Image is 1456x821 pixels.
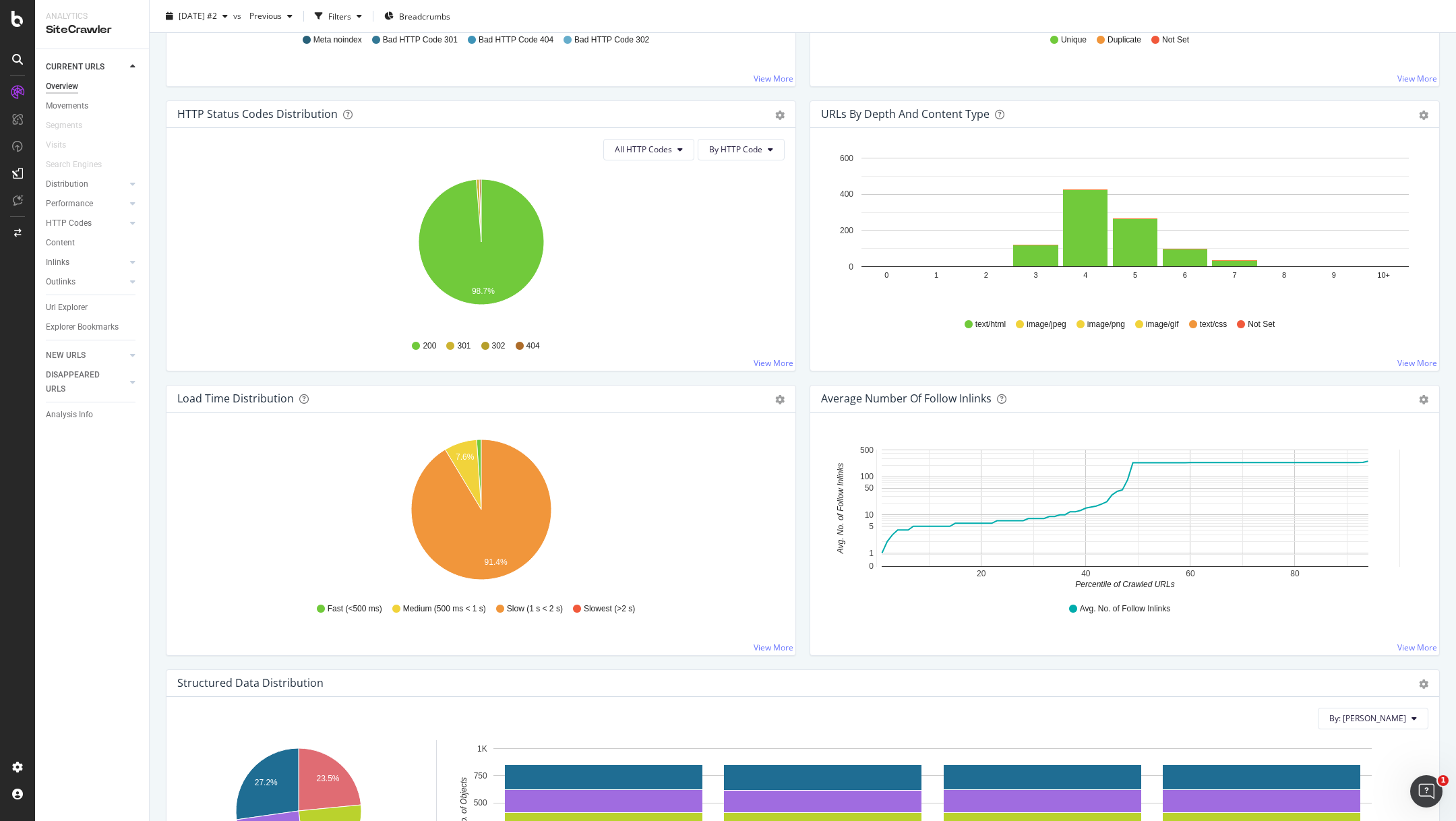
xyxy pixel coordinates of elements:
text: 2 [984,271,988,279]
a: View More [754,642,793,653]
div: Overview [46,80,78,94]
a: Visits [46,138,80,152]
div: CURRENT URLS [46,60,104,74]
a: CURRENT URLS [46,60,126,74]
button: All HTTP Codes [603,139,694,160]
text: 91.4% [485,557,508,567]
div: Movements [46,99,88,113]
text: 400 [840,189,853,199]
span: Avg. No. of Follow Inlinks [1080,603,1171,615]
span: vs [233,10,244,22]
text: 10+ [1377,271,1390,279]
a: NEW URLS [46,348,126,363]
text: 4 [1083,271,1087,279]
text: 5 [869,522,874,531]
div: Explorer Bookmarks [46,320,119,334]
text: 27.2% [255,778,278,787]
div: Distribution [46,177,88,191]
a: View More [1397,642,1437,653]
span: Slowest (>2 s) [584,603,635,615]
text: 1 [869,549,874,558]
div: Structured Data Distribution [177,676,324,690]
a: Inlinks [46,255,126,270]
a: Performance [46,197,126,211]
span: 302 [492,340,506,352]
span: Meta noindex [313,34,362,46]
text: 80 [1290,569,1300,578]
span: image/gif [1146,319,1179,330]
a: Analysis Info [46,408,140,422]
div: Load Time Distribution [177,392,294,405]
div: Segments [46,119,82,133]
text: 200 [840,226,853,235]
button: By HTTP Code [698,139,785,160]
text: 100 [860,472,874,481]
div: HTTP Codes [46,216,92,231]
text: 10 [865,510,874,520]
a: Content [46,236,140,250]
a: Segments [46,119,96,133]
span: Not Set [1248,319,1275,330]
a: DISAPPEARED URLS [46,368,126,396]
button: Filters [309,5,367,27]
div: Visits [46,138,66,152]
a: Overview [46,80,140,94]
svg: A chart. [821,434,1429,590]
span: All HTTP Codes [615,144,672,155]
span: Not Set [1162,34,1189,46]
span: Fast (<500 ms) [328,603,382,615]
span: 404 [526,340,540,352]
a: View More [1397,73,1437,84]
div: Search Engines [46,158,102,172]
svg: A chart. [177,434,785,590]
text: 5 [1133,271,1137,279]
div: gear [775,395,785,404]
a: HTTP Codes [46,216,126,231]
div: Analytics [46,11,138,22]
a: View More [1397,357,1437,369]
button: Breadcrumbs [379,5,456,27]
div: URLs by Depth and Content Type [821,107,990,121]
text: 40 [1081,569,1091,578]
text: 1 [934,271,938,279]
span: image/jpeg [1027,319,1066,330]
span: 2025 Aug. 26th #2 [179,10,217,22]
span: Medium (500 ms < 1 s) [403,603,486,615]
div: Average Number of Follow Inlinks [821,392,992,405]
div: Analysis Info [46,408,93,422]
span: Slow (1 s < 2 s) [507,603,563,615]
span: Bad HTTP Code 301 [383,34,458,46]
text: 8 [1282,271,1286,279]
span: Bad HTTP Code 302 [574,34,649,46]
text: 500 [474,798,487,808]
text: 7.6% [456,452,475,462]
text: 7 [1232,271,1236,279]
div: HTTP Status Codes Distribution [177,107,338,121]
svg: A chart. [821,150,1429,306]
div: Inlinks [46,255,69,270]
text: 3 [1033,271,1037,279]
text: 0 [884,271,888,279]
text: Percentile of Crawled URLs [1075,580,1174,589]
div: Url Explorer [46,301,88,315]
button: Previous [244,5,298,27]
span: Bad HTTP Code 404 [479,34,553,46]
span: 200 [423,340,436,352]
span: text/css [1200,319,1227,330]
span: Previous [244,10,282,22]
div: Outlinks [46,275,75,289]
span: Breadcrumbs [399,10,450,22]
text: 9 [1332,271,1336,279]
a: View More [754,73,793,84]
text: 23.5% [316,774,339,783]
span: 1 [1438,775,1449,786]
button: By: [PERSON_NAME] [1318,708,1428,729]
span: Duplicate [1108,34,1141,46]
a: Url Explorer [46,301,140,315]
div: NEW URLS [46,348,86,363]
div: Performance [46,197,93,211]
div: Content [46,236,75,250]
